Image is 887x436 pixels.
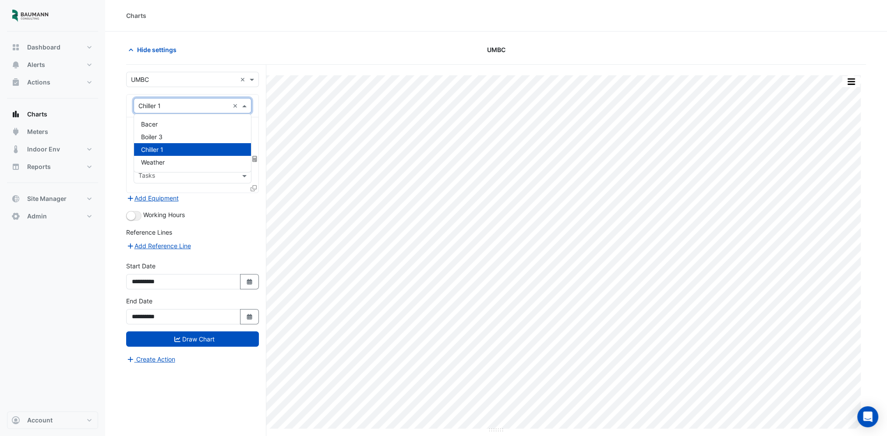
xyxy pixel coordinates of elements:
span: Clear [240,75,247,84]
label: Reference Lines [126,228,172,237]
span: Weather [141,158,165,166]
span: Charts [27,110,47,119]
button: More Options [842,76,860,87]
label: End Date [126,296,152,306]
span: Bacer [141,120,158,128]
button: Site Manager [7,190,98,207]
app-icon: Indoor Env [11,145,20,154]
app-icon: Site Manager [11,194,20,203]
span: Clone Favourites and Tasks from this Equipment to other Equipment [251,184,257,192]
button: Account [7,411,98,429]
span: Reports [27,162,51,171]
app-icon: Actions [11,78,20,87]
button: Charts [7,105,98,123]
fa-icon: Select Date [246,278,254,285]
div: Charts [126,11,146,20]
span: Actions [27,78,50,87]
span: Account [27,416,53,425]
button: Hide settings [126,42,182,57]
button: Add Equipment [126,193,179,203]
span: Chiller 1 [141,146,163,153]
app-icon: Dashboard [11,43,20,52]
span: Dashboard [27,43,60,52]
button: Create Action [126,354,176,364]
button: Add Reference Line [126,241,191,251]
div: Options List [134,114,251,172]
span: Admin [27,212,47,221]
label: Start Date [126,261,155,271]
span: Choose Function [251,155,259,162]
app-icon: Alerts [11,60,20,69]
span: Meters [27,127,48,136]
button: Admin [7,207,98,225]
span: Working Hours [143,211,185,218]
span: Alerts [27,60,45,69]
button: Draw Chart [126,331,259,347]
button: Dashboard [7,39,98,56]
app-icon: Reports [11,162,20,171]
button: Indoor Env [7,141,98,158]
fa-icon: Select Date [246,313,254,320]
app-icon: Charts [11,110,20,119]
div: Open Intercom Messenger [857,406,878,427]
span: Site Manager [27,194,67,203]
span: Clear [233,101,240,110]
app-icon: Meters [11,127,20,136]
img: Company Logo [11,7,50,25]
button: Alerts [7,56,98,74]
span: Indoor Env [27,145,60,154]
span: Boiler 3 [141,133,163,141]
span: Hide settings [137,45,177,54]
span: UMBC [487,45,505,54]
button: Meters [7,123,98,141]
app-icon: Admin [11,212,20,221]
button: Actions [7,74,98,91]
button: Reports [7,158,98,176]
